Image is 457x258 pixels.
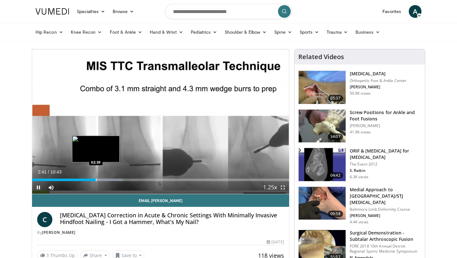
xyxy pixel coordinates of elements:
[350,207,421,212] p: Baltimore Limb Deformity Course
[109,5,138,18] a: Browse
[379,5,405,18] a: Favorites
[298,71,421,104] a: 05:37 [MEDICAL_DATA] Orthopedic Foot & Ankle Center [PERSON_NAME] 50.9K views
[36,8,69,15] img: VuMedi Logo
[298,109,421,143] a: 34:07 Screw Positions for Ankle and Foot Fusions [PERSON_NAME] 41.9K views
[106,26,146,38] a: Foot & Ankle
[299,187,346,220] img: b3e585cd-3312-456d-b1b7-4eccbcdb01ed.150x105_q85_crop-smart_upscale.jpg
[72,136,120,162] img: image.jpeg
[350,148,421,160] h3: ORIF & [MEDICAL_DATA] for [MEDICAL_DATA]
[50,169,62,174] span: 10:43
[299,110,346,143] img: 67572_0000_3.png.150x105_q85_crop-smart_upscale.jpg
[298,148,421,181] a: 04:42 ORIF & [MEDICAL_DATA] for [MEDICAL_DATA] The Event 2012 S. Raikin 6.3K views
[264,181,276,194] button: Playback Rate
[37,212,52,227] a: C
[350,168,421,173] p: S. Raikin
[32,179,289,181] div: Progress Bar
[350,230,421,242] h3: Surgical Demonstration - Subtalar Arthroscopic Fusion
[328,95,343,101] span: 05:37
[32,194,289,207] a: Email [PERSON_NAME]
[350,220,368,225] p: 4.4K views
[60,212,284,226] h4: [MEDICAL_DATA] Correction in Acute & Chronic Settings With Minimally Invasive Hindfoot Nailing - ...
[165,4,292,19] input: Search topics, interventions
[48,169,49,174] span: /
[299,148,346,181] img: E-HI8y-Omg85H4KX4xMDoxOmtxOwKG7D_4.150x105_q85_crop-smart_upscale.jpg
[32,26,67,38] a: Hip Recon
[323,26,352,38] a: Trauma
[32,49,289,194] video-js: Video Player
[37,230,284,235] div: By
[350,78,407,83] p: Orthopedic Foot & Ankle Center
[298,53,344,61] h4: Related Videos
[42,230,76,235] a: [PERSON_NAME]
[350,91,371,96] p: 50.9K views
[328,133,343,140] span: 34:07
[221,26,270,38] a: Shoulder & Elbow
[296,26,323,38] a: Sports
[350,213,421,218] p: [PERSON_NAME]
[409,5,421,18] a: A
[350,71,407,77] h3: [MEDICAL_DATA]
[352,26,384,38] a: Business
[328,211,343,217] span: 09:58
[38,169,46,174] span: 2:41
[187,26,221,38] a: Pediatrics
[276,181,289,194] button: Fullscreen
[350,162,421,167] p: The Event 2012
[67,26,106,38] a: Knee Recon
[350,187,421,206] h3: Medial Approach to [GEOGRAPHIC_DATA]/STJ [MEDICAL_DATA]
[270,26,295,38] a: Spine
[350,123,421,128] p: [PERSON_NAME]
[267,239,284,245] div: [DATE]
[350,109,421,122] h3: Screw Positions for Ankle and Foot Fusions
[299,71,346,104] img: 545635_3.png.150x105_q85_crop-smart_upscale.jpg
[350,244,421,254] p: FORE 2018 10th Annual Detroit Regional Sports Medicine Symposium
[146,26,187,38] a: Hand & Wrist
[350,85,407,90] p: [PERSON_NAME]
[298,187,421,225] a: 09:58 Medial Approach to [GEOGRAPHIC_DATA]/STJ [MEDICAL_DATA] Baltimore Limb Deformity Course [PE...
[73,5,109,18] a: Specialties
[32,181,45,194] button: Pause
[45,181,57,194] button: Mute
[328,172,343,179] span: 04:42
[350,130,371,135] p: 41.9K views
[350,174,368,180] p: 6.3K views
